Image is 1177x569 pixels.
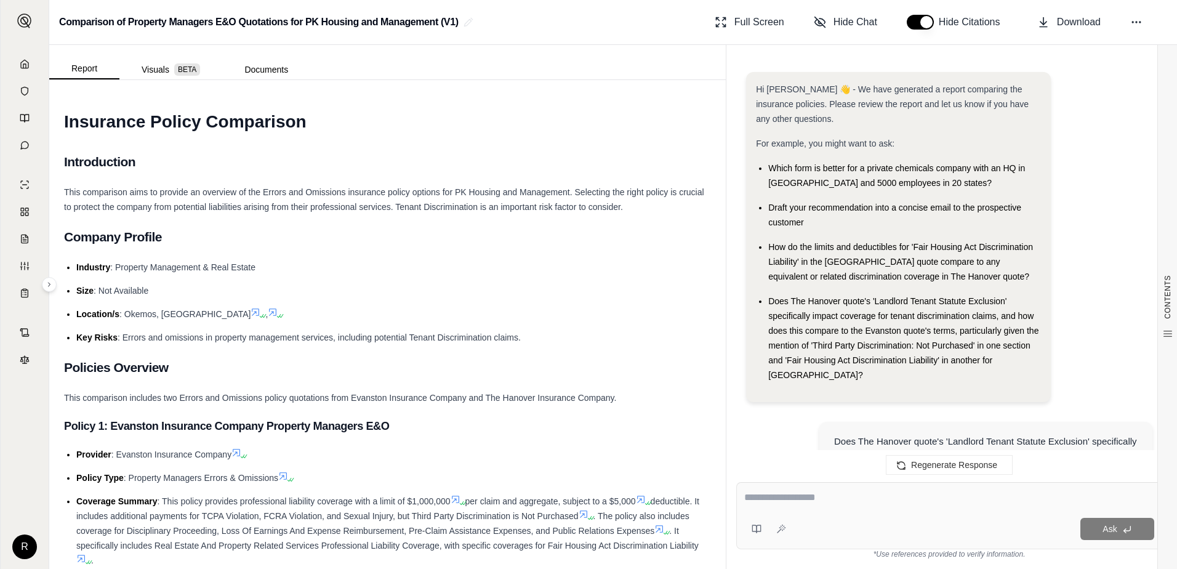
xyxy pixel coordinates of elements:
[768,203,1021,227] span: Draft your recommendation into a concise email to the prospective customer
[76,496,158,506] span: Coverage Summary
[64,105,711,139] h1: Insurance Policy Comparison
[64,355,711,381] h2: Policies Overview
[939,15,1008,30] span: Hide Citations
[118,333,521,342] span: : Errors and omissions in property management services, including potential Tenant Discrimination...
[8,254,41,278] a: Custom Report
[158,496,451,506] span: : This policy provides professional liability coverage with a limit of $1,000,000
[710,10,789,34] button: Full Screen
[8,133,41,158] a: Chat
[809,10,882,34] button: Hide Chat
[64,415,711,437] h3: Policy 1: Evanston Insurance Company Property Managers E&O
[12,535,37,559] div: R
[119,60,222,79] button: Visuals
[8,200,41,224] a: Policy Comparisons
[1103,524,1117,534] span: Ask
[1032,10,1106,34] button: Download
[265,309,268,319] span: ,
[64,187,704,212] span: This comparison aims to provide an overview of the Errors and Omissions insurance policy options ...
[8,281,41,305] a: Coverage Table
[49,59,119,79] button: Report
[111,450,231,459] span: : Evanston Insurance Company
[76,496,699,521] span: deductible. It includes additional payments for TCPA Violation, FCRA Violation, and Sexual Injury...
[465,496,636,506] span: per claim and aggregate, subject to a $5,000
[8,79,41,103] a: Documents Vault
[64,393,616,403] span: This comparison includes two Errors and Omissions policy quotations from Evanston Insurance Compa...
[76,262,110,272] span: Industry
[17,14,32,28] img: Expand sidebar
[8,227,41,251] a: Claim Coverage
[119,309,251,319] span: : Okemos, [GEOGRAPHIC_DATA]
[64,224,711,250] h2: Company Profile
[94,286,148,296] span: : Not Available
[64,149,711,175] h2: Introduction
[8,172,41,197] a: Single Policy
[911,460,997,470] span: Regenerate Response
[756,84,1029,124] span: Hi [PERSON_NAME] 👋 - We have generated a report comparing the insurance policies. Please review t...
[76,450,111,459] span: Provider
[8,106,41,131] a: Prompt Library
[768,296,1038,380] span: Does The Hanover quote's 'Landlord Tenant Statute Exclusion' specifically impact coverage for ten...
[124,473,278,483] span: : Property Managers Errors & Omissions
[222,60,310,79] button: Documents
[886,455,1013,475] button: Regenerate Response
[59,11,459,33] h2: Comparison of Property Managers E&O Quotations for PK Housing and Management (V1)
[768,163,1025,188] span: Which form is better for a private chemicals company with an HQ in [GEOGRAPHIC_DATA] and 5000 emp...
[110,262,255,272] span: : Property Management & Real Estate
[91,555,94,565] span: .
[12,9,37,33] button: Expand sidebar
[1080,518,1154,540] button: Ask
[756,139,894,148] span: For example, you might want to ask:
[42,277,57,292] button: Expand sidebar
[1163,275,1173,319] span: CONTENTS
[174,63,200,76] span: BETA
[8,52,41,76] a: Home
[76,473,124,483] span: Policy Type
[76,309,119,319] span: Location/s
[834,434,1138,523] div: Does The Hanover quote's 'Landlord Tenant Statute Exclusion' specifically impact coverage for ten...
[768,242,1033,281] span: How do the limits and deductibles for 'Fair Housing Act Discrimination Liability' in the [GEOGRAP...
[834,15,877,30] span: Hide Chat
[8,347,41,372] a: Legal Search Engine
[1057,15,1101,30] span: Download
[734,15,784,30] span: Full Screen
[76,286,94,296] span: Size
[736,549,1162,559] div: *Use references provided to verify information.
[8,320,41,345] a: Contract Analysis
[76,333,118,342] span: Key Risks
